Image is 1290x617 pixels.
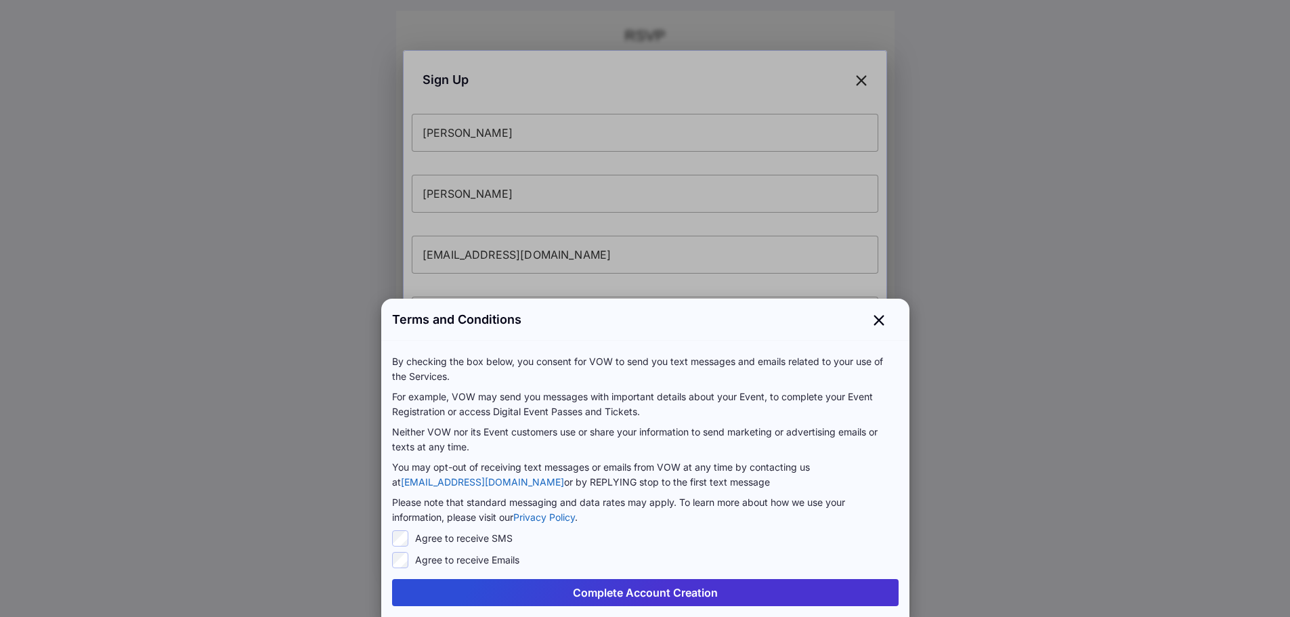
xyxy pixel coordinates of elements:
[401,476,564,488] a: [EMAIL_ADDRESS][DOMAIN_NAME]
[392,579,899,606] button: Complete Account Creation
[392,389,899,419] p: For example, VOW may send you messages with important details about your Event, to complete your ...
[415,553,519,567] label: Agree to receive Emails
[415,532,513,545] label: Agree to receive SMS
[392,460,899,490] p: You may opt-out of receiving text messages or emails from VOW at any time by contacting us at or ...
[392,495,899,525] p: Please note that standard messaging and data rates may apply. To learn more about how we use your...
[392,354,899,384] p: By checking the box below, you consent for VOW to send you text messages and emails related to yo...
[392,425,899,454] p: Neither VOW nor its Event customers use or share your information to send marketing or advertisin...
[392,310,521,328] span: Terms and Conditions
[513,511,575,523] a: Privacy Policy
